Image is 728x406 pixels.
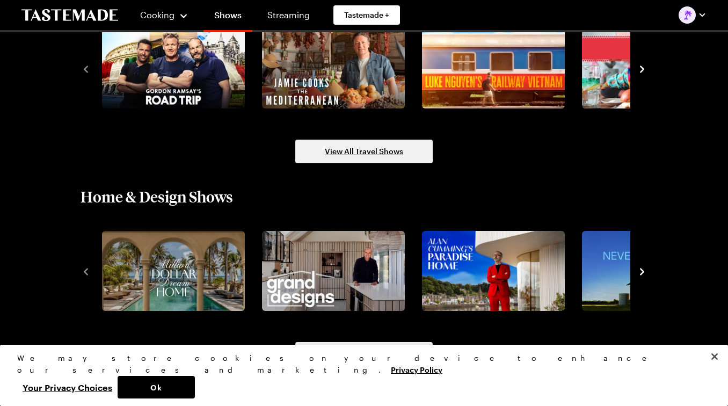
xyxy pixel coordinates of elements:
div: 1 / 10 [98,228,258,315]
div: 3 / 10 [418,25,578,112]
button: navigate to previous item [81,62,91,75]
a: Gordon Ramsay's Road Trip [100,28,243,108]
a: Jamie Oliver Cooks the Mediterranean [260,28,403,108]
a: Tastemade + [333,5,400,25]
button: navigate to next item [637,264,647,277]
img: Alan Cumming's Paradise Homes [422,231,565,311]
a: Tiny Homes: Never Too Small [580,231,723,311]
a: More information about your privacy, opens in a new tab [391,364,442,374]
span: Tastemade + [344,10,389,20]
a: Grand Designs [260,231,403,311]
a: View All Home & Design Shows [295,342,433,366]
span: View All Travel Shows [325,146,403,157]
div: 3 / 10 [418,228,578,315]
a: Nadiya's Family Favourites [580,28,723,108]
a: View All Travel Shows [295,140,433,163]
div: We may store cookies on your device to enhance our services and marketing. [17,352,702,376]
img: Tiny Homes: Never Too Small [582,231,725,311]
img: Jamie Oliver Cooks the Mediterranean [262,28,405,108]
a: Alan Cumming's Paradise Homes [420,231,563,311]
img: Million Dollar Dream Home [102,231,245,311]
button: Cooking [140,2,188,28]
div: Privacy [17,352,702,398]
img: Profile picture [679,6,696,24]
img: Nadiya's Family Favourites [582,28,725,108]
img: Luke Nguyen's Railway Vietnam [422,28,565,108]
button: Ok [118,376,195,398]
div: 2 / 10 [258,228,418,315]
a: To Tastemade Home Page [21,9,118,21]
button: Profile picture [679,6,707,24]
div: 1 / 10 [98,25,258,112]
h2: Home & Design Shows [81,187,233,206]
a: Shows [203,2,252,32]
a: Luke Nguyen's Railway Vietnam [420,28,563,108]
button: Your Privacy Choices [17,376,118,398]
img: Gordon Ramsay's Road Trip [102,28,245,108]
button: navigate to next item [637,62,647,75]
img: Grand Designs [262,231,405,311]
button: Close [703,345,726,368]
span: Cooking [140,10,174,20]
a: Million Dollar Dream Home [100,231,243,311]
button: navigate to previous item [81,264,91,277]
div: 2 / 10 [258,25,418,112]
